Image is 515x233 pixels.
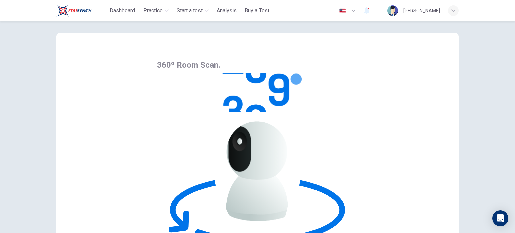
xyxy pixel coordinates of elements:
[174,5,211,17] button: Start a test
[492,210,508,226] div: Open Intercom Messenger
[214,5,239,17] button: Analysis
[387,5,398,16] img: Profile picture
[140,5,171,17] button: Practice
[56,4,107,17] a: ELTC logo
[217,7,237,15] span: Analysis
[245,7,269,15] span: Buy a Test
[110,7,135,15] span: Dashboard
[177,7,203,15] span: Start a test
[242,5,272,17] button: Buy a Test
[107,5,138,17] button: Dashboard
[157,60,220,70] span: 360º Room Scan.
[56,4,92,17] img: ELTC logo
[403,7,440,15] div: [PERSON_NAME]
[338,8,347,13] img: en
[143,7,163,15] span: Practice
